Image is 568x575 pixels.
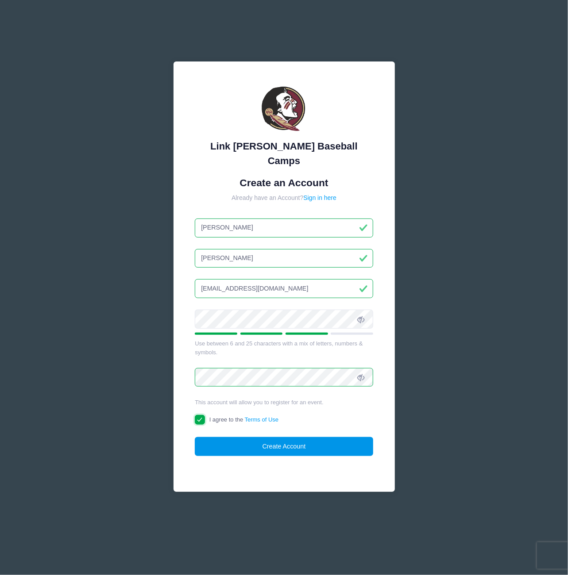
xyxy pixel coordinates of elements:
a: Terms of Use [245,416,279,423]
span: I agree to the [209,416,278,423]
div: This account will allow you to register for an event. [195,398,373,407]
h1: Create an Account [195,177,373,189]
input: Email [195,279,373,298]
img: Link Jarrett Baseball Camps [258,83,311,136]
input: First Name [195,218,373,238]
a: Sign in here [303,194,336,201]
button: Create Account [195,437,373,456]
input: I agree to theTerms of Use [195,415,205,425]
div: Use between 6 and 25 characters with a mix of letters, numbers & symbols. [195,339,373,356]
input: Last Name [195,249,373,268]
div: Link [PERSON_NAME] Baseball Camps [195,139,373,168]
div: Already have an Account? [195,193,373,203]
